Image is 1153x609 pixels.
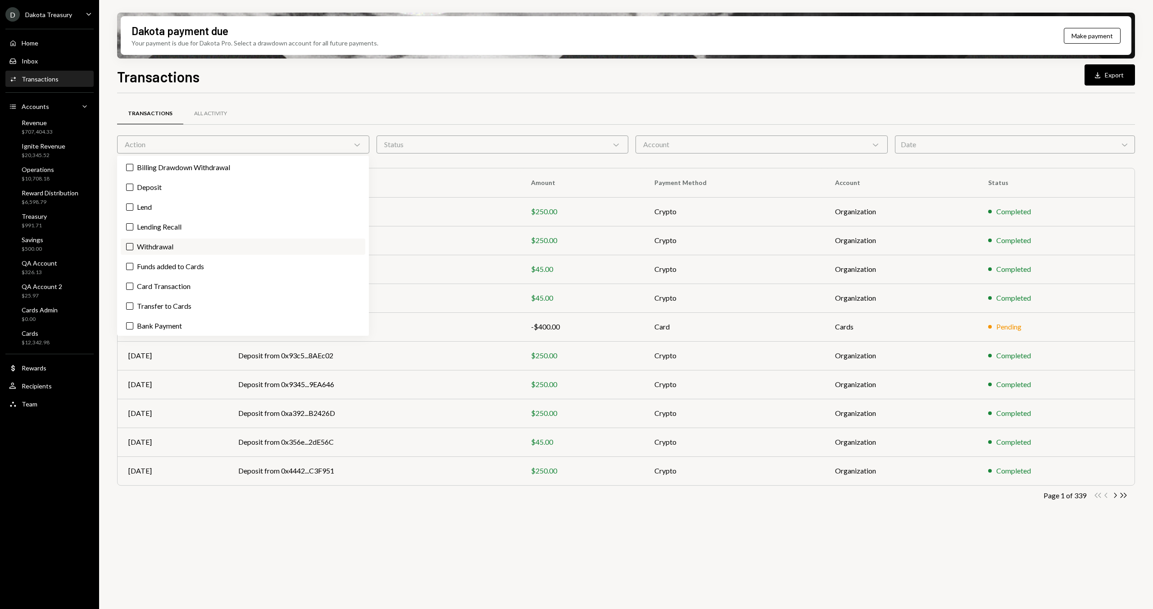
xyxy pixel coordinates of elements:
[22,269,57,276] div: $326.13
[227,312,520,341] td: [PERSON_NAME]
[5,53,94,69] a: Inbox
[5,233,94,255] a: Savings$500.00
[644,456,824,485] td: Crypto
[377,135,629,153] div: Status
[121,219,365,235] label: Lending Recall
[121,258,365,275] label: Funds added to Cards
[824,284,977,312] td: Organization
[5,163,94,185] a: Operations$10,708.18
[824,255,977,284] td: Organization
[5,7,20,22] div: D
[824,341,977,370] td: Organization
[824,226,977,255] td: Organization
[22,198,78,206] div: $6,598.79
[22,75,59,83] div: Transactions
[128,110,172,117] div: Transactions
[5,327,94,348] a: Cards$12,342.98
[22,236,43,244] div: Savings
[194,110,227,117] div: All Activity
[644,197,824,226] td: Crypto
[132,23,228,38] div: Dakota payment due
[132,38,378,48] div: Your payment is due for Dakota Pro. Select a drawdown account for all future payments.
[531,408,633,419] div: $250.00
[126,322,133,329] button: Bank Payment
[128,408,217,419] div: [DATE]
[121,298,365,314] label: Transfer to Cards
[531,235,633,246] div: $250.00
[644,428,824,456] td: Crypto
[531,321,633,332] div: -$400.00
[895,135,1135,153] div: Date
[5,360,94,376] a: Rewards
[824,428,977,456] td: Organization
[644,341,824,370] td: Crypto
[22,306,58,314] div: Cards Admin
[121,159,365,176] label: Billing Drawdown Withdrawal
[22,364,46,372] div: Rewards
[1085,64,1135,86] button: Export
[824,456,977,485] td: Organization
[1044,491,1086,500] div: Page 1 of 339
[5,98,94,114] a: Accounts
[227,341,520,370] td: Deposit from 0x93c5...8AEc02
[531,293,633,303] div: $45.00
[644,284,824,312] td: Crypto
[227,370,520,399] td: Deposit from 0x9345...9EA646
[126,184,133,191] button: Deposit
[996,293,1031,303] div: Completed
[128,437,217,447] div: [DATE]
[5,257,94,278] a: QA Account$326.13
[183,102,238,125] a: All Activity
[126,223,133,230] button: Lending Recall
[227,428,520,456] td: Deposit from 0x356e...2dE56C
[977,168,1135,197] th: Status
[22,128,53,136] div: $707,404.33
[227,456,520,485] td: Deposit from 0x4442...C3F951
[227,168,520,197] th: To/From
[227,399,520,428] td: Deposit from 0xa392...B2426D
[126,203,133,211] button: Lend
[531,437,633,447] div: $45.00
[996,321,1021,332] div: Pending
[126,243,133,250] button: Withdrawal
[117,135,369,153] div: Action
[227,197,520,226] td: Deposit from 0x9691...7f105F
[531,206,633,217] div: $250.00
[22,175,54,183] div: $10,708.18
[126,302,133,310] button: Transfer to Cards
[227,226,520,255] td: Deposit from 0x4619...E24F51
[22,222,47,230] div: $991.71
[636,135,888,153] div: Account
[824,312,977,341] td: Cards
[996,206,1031,217] div: Completed
[996,235,1031,246] div: Completed
[644,370,824,399] td: Crypto
[996,350,1031,361] div: Completed
[22,119,53,126] div: Revenue
[1064,28,1121,44] button: Make payment
[22,400,37,408] div: Team
[5,303,94,325] a: Cards Admin$0.00
[996,379,1031,390] div: Completed
[520,168,644,197] th: Amount
[824,370,977,399] td: Organization
[121,278,365,294] label: Card Transaction
[22,212,47,220] div: Treasury
[644,255,824,284] td: Crypto
[126,164,133,171] button: Billing Drawdown Withdrawal
[227,255,520,284] td: Deposit from 0x3a8C...672B69
[824,168,977,197] th: Account
[126,263,133,270] button: Funds added to Cards
[996,264,1031,275] div: Completed
[117,68,200,86] h1: Transactions
[22,166,54,173] div: Operations
[22,382,52,390] div: Recipients
[996,408,1031,419] div: Completed
[5,116,94,138] a: Revenue$707,404.33
[128,465,217,476] div: [DATE]
[824,399,977,428] td: Organization
[22,316,58,323] div: $0.00
[121,179,365,195] label: Deposit
[22,142,65,150] div: Ignite Revenue
[5,186,94,208] a: Reward Distribution$6,598.79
